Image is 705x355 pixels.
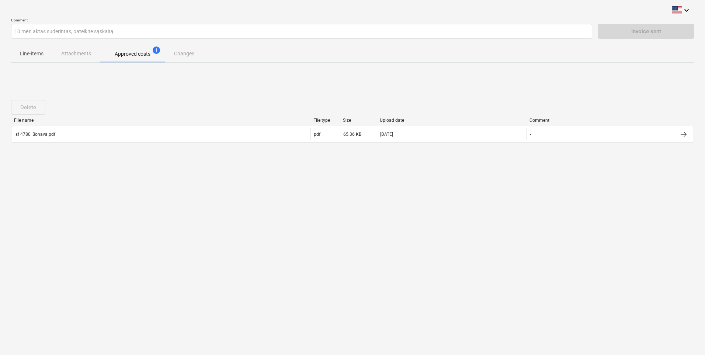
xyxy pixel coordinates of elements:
div: Upload date [380,118,524,123]
div: File type [313,118,337,123]
div: 65.36 KB [343,132,361,137]
span: 1 [153,46,160,54]
div: pdf [314,132,320,137]
div: Size [343,118,374,123]
div: - [530,132,531,137]
p: Comment [11,18,592,24]
div: [DATE] [380,132,393,137]
div: sf 4780_Bonava.pdf [14,132,55,137]
div: File name [14,118,308,123]
p: Approved costs [115,50,150,58]
div: Comment [529,118,673,123]
i: keyboard_arrow_down [682,6,691,15]
p: Line-items [20,50,44,58]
